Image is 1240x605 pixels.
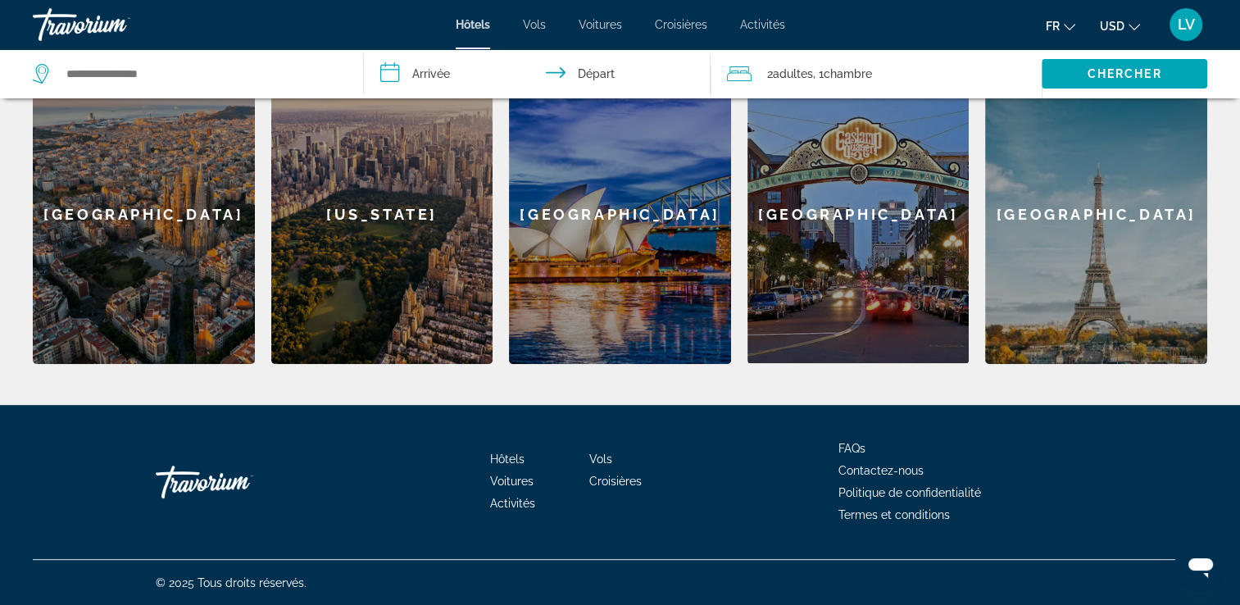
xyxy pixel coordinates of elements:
a: [GEOGRAPHIC_DATA] [509,66,731,364]
span: , 1 [812,62,871,85]
span: Chercher [1088,67,1162,80]
button: Change language [1046,14,1075,38]
a: Travorium [156,457,320,507]
a: Hôtels [456,18,490,31]
a: Croisières [655,18,707,31]
a: Voitures [579,18,622,31]
iframe: Bouton de lancement de la fenêtre de messagerie [1174,539,1227,592]
a: Activités [490,497,535,510]
a: Contactez-nous [838,464,924,477]
a: Hôtels [490,453,525,466]
a: [GEOGRAPHIC_DATA] [33,66,255,364]
a: Termes et conditions [838,508,950,521]
button: Change currency [1100,14,1140,38]
a: Vols [589,453,612,466]
a: Croisières [589,475,642,488]
span: 2 [766,62,812,85]
span: Chambre [823,67,871,80]
a: [GEOGRAPHIC_DATA] [985,66,1207,364]
a: Travorium [33,3,197,46]
span: LV [1178,16,1195,33]
a: FAQs [838,442,865,455]
span: fr [1046,20,1060,33]
span: Adultes [772,67,812,80]
button: User Menu [1165,7,1207,42]
div: [GEOGRAPHIC_DATA] [747,66,970,363]
button: Travelers: 2 adults, 0 children [711,49,1042,98]
a: Vols [523,18,546,31]
button: Chercher [1042,59,1207,89]
a: Activités [740,18,785,31]
a: Politique de confidentialité [838,486,981,499]
a: [US_STATE] [271,66,493,364]
a: [GEOGRAPHIC_DATA] [747,66,970,364]
span: © 2025 Tous droits réservés. [156,576,307,589]
button: Check in and out dates [364,49,711,98]
span: USD [1100,20,1124,33]
a: Voitures [490,475,534,488]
